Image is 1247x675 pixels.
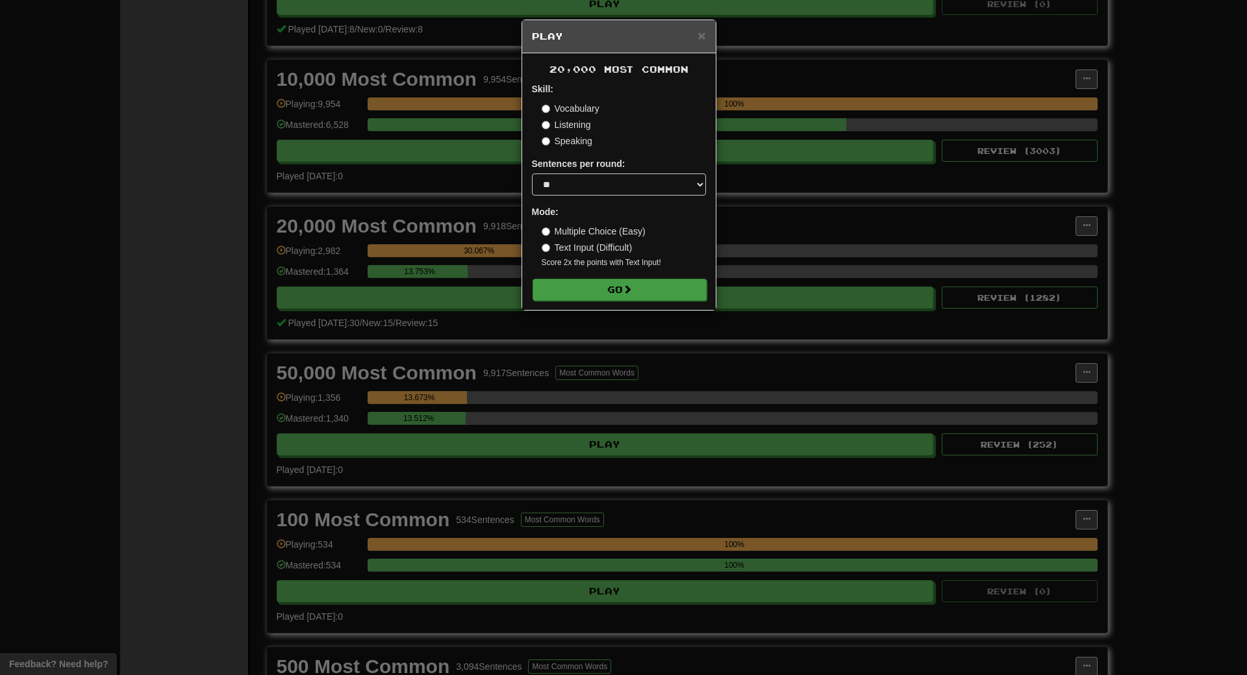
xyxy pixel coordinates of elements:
[532,84,553,94] strong: Skill:
[698,29,705,42] button: Close
[542,257,706,268] small: Score 2x the points with Text Input !
[542,137,550,146] input: Speaking
[542,225,646,238] label: Multiple Choice (Easy)
[698,28,705,43] span: ×
[549,64,688,75] span: 20,000 Most Common
[532,157,625,170] label: Sentences per round:
[542,118,591,131] label: Listening
[532,30,706,43] h5: Play
[542,134,592,147] label: Speaking
[542,121,550,129] input: Listening
[542,227,550,236] input: Multiple Choice (Easy)
[533,279,707,301] button: Go
[542,244,550,252] input: Text Input (Difficult)
[532,207,559,217] strong: Mode:
[542,102,599,115] label: Vocabulary
[542,105,550,113] input: Vocabulary
[542,241,633,254] label: Text Input (Difficult)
